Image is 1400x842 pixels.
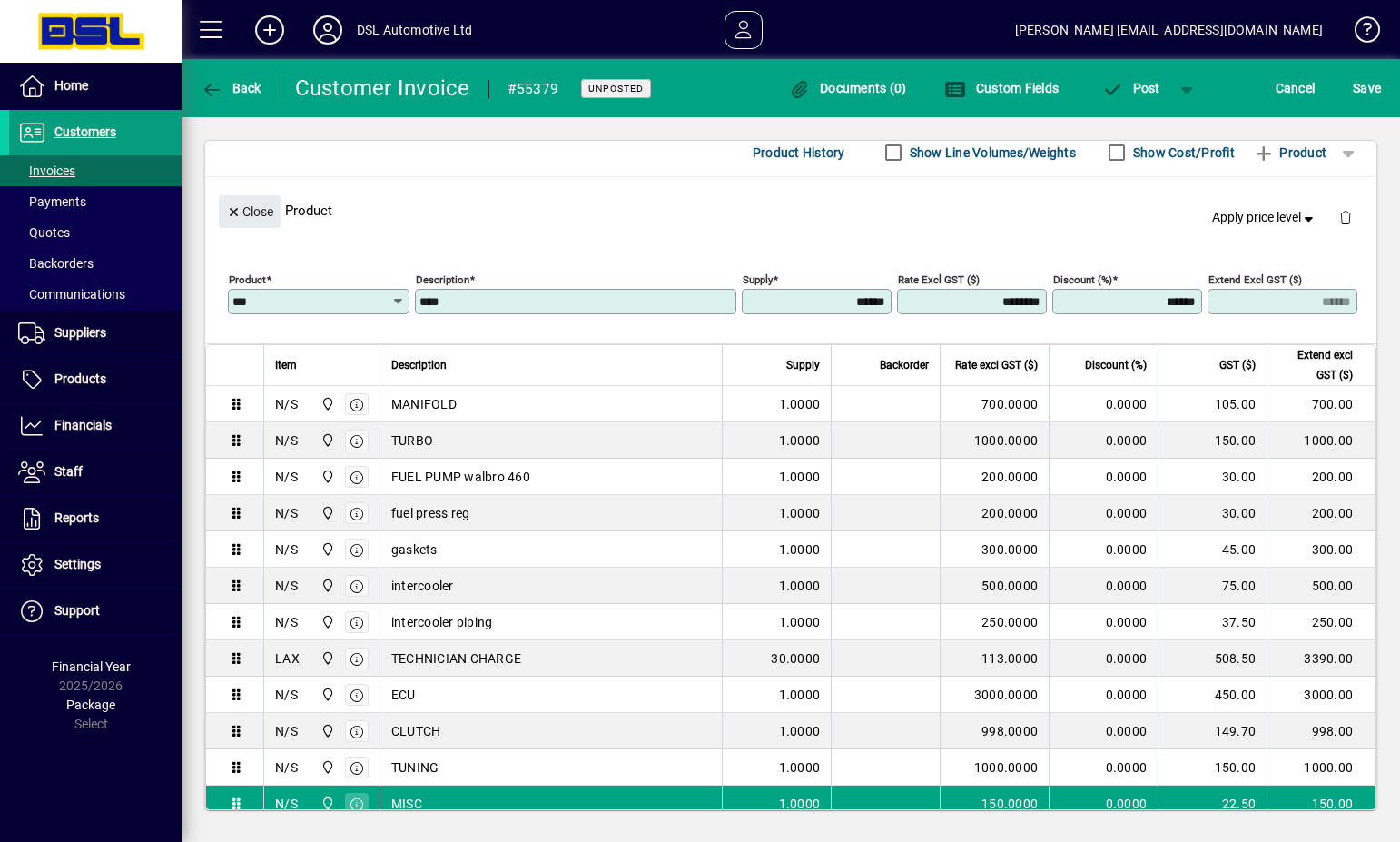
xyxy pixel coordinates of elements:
[1158,422,1267,459] td: 150.00
[416,273,469,286] mat-label: Description
[9,311,182,356] a: Suppliers
[743,273,773,286] mat-label: Supply
[316,540,337,560] span: Central
[779,395,821,413] span: 1.0000
[951,540,1038,559] div: 300.0000
[880,355,929,375] span: Backorder
[1158,749,1267,786] td: 150.00
[275,686,298,704] div: N/S
[54,464,83,479] span: Staff
[1049,640,1158,677] td: 0.0000
[196,72,266,104] button: Back
[275,431,298,450] div: N/S
[1271,72,1320,104] button: Cancel
[779,540,821,559] span: 1.0000
[391,577,454,595] span: intercooler
[54,371,106,386] span: Products
[1158,386,1267,422] td: 105.00
[1267,786,1375,822] td: 150.00
[275,468,298,486] div: N/S
[316,649,337,669] span: Central
[1267,713,1375,749] td: 998.00
[1267,749,1375,786] td: 1000.00
[275,613,298,631] div: N/S
[779,468,821,486] span: 1.0000
[1341,4,1377,63] a: Knowledge Base
[771,649,820,668] span: 30.0000
[219,195,281,228] button: Close
[391,613,493,631] span: intercooler piping
[1158,786,1267,822] td: 22.50
[391,686,416,704] span: ECU
[1267,422,1375,459] td: 1000.00
[1208,273,1302,286] mat-label: Extend excl GST ($)
[316,794,337,814] span: Central
[54,78,88,93] span: Home
[779,577,821,595] span: 1.0000
[1253,138,1326,167] span: Product
[1158,495,1267,531] td: 30.00
[18,225,70,240] span: Quotes
[391,468,530,486] span: FUEL PUMP walbro 460
[1049,713,1158,749] td: 0.0000
[9,64,182,109] a: Home
[1267,640,1375,677] td: 3390.00
[214,203,285,219] app-page-header-button: Close
[940,72,1063,104] button: Custom Fields
[316,394,337,414] span: Central
[391,722,441,740] span: CLUTCH
[784,72,912,104] button: Documents (0)
[1158,713,1267,749] td: 149.70
[1158,531,1267,568] td: 45.00
[1219,355,1256,375] span: GST ($)
[54,557,101,571] span: Settings
[275,577,298,595] div: N/S
[779,504,821,522] span: 1.0000
[1212,208,1317,227] span: Apply price level
[9,496,182,541] a: Reports
[1324,209,1367,225] app-page-header-button: Delete
[1267,531,1375,568] td: 300.00
[779,758,821,777] span: 1.0000
[18,194,86,209] span: Payments
[9,248,182,279] a: Backorders
[316,685,337,705] span: Central
[1267,604,1375,640] td: 250.00
[201,81,261,95] span: Back
[9,186,182,217] a: Payments
[316,431,337,451] span: Central
[951,649,1038,668] div: 113.0000
[1267,386,1375,422] td: 700.00
[18,163,75,178] span: Invoices
[1049,568,1158,604] td: 0.0000
[275,758,298,777] div: N/S
[1085,355,1147,375] span: Discount (%)
[391,504,470,522] span: fuel press reg
[18,256,94,271] span: Backorders
[9,403,182,449] a: Financials
[391,649,521,668] span: TECHNICIAN CHARGE
[9,155,182,186] a: Invoices
[275,395,298,413] div: N/S
[1129,144,1235,162] label: Show Cost/Profit
[1049,531,1158,568] td: 0.0000
[9,357,182,402] a: Products
[951,468,1038,486] div: 200.0000
[1049,604,1158,640] td: 0.0000
[205,177,1376,243] div: Product
[1267,677,1375,713] td: 3000.00
[1205,202,1325,234] button: Apply price level
[54,124,116,139] span: Customers
[316,612,337,632] span: Central
[1158,568,1267,604] td: 75.00
[1276,74,1316,103] span: Cancel
[1267,459,1375,495] td: 200.00
[508,74,559,104] div: #55379
[951,686,1038,704] div: 3000.0000
[226,197,273,227] span: Close
[951,504,1038,522] div: 200.0000
[951,577,1038,595] div: 500.0000
[54,418,112,432] span: Financials
[779,686,821,704] span: 1.0000
[1049,786,1158,822] td: 0.0000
